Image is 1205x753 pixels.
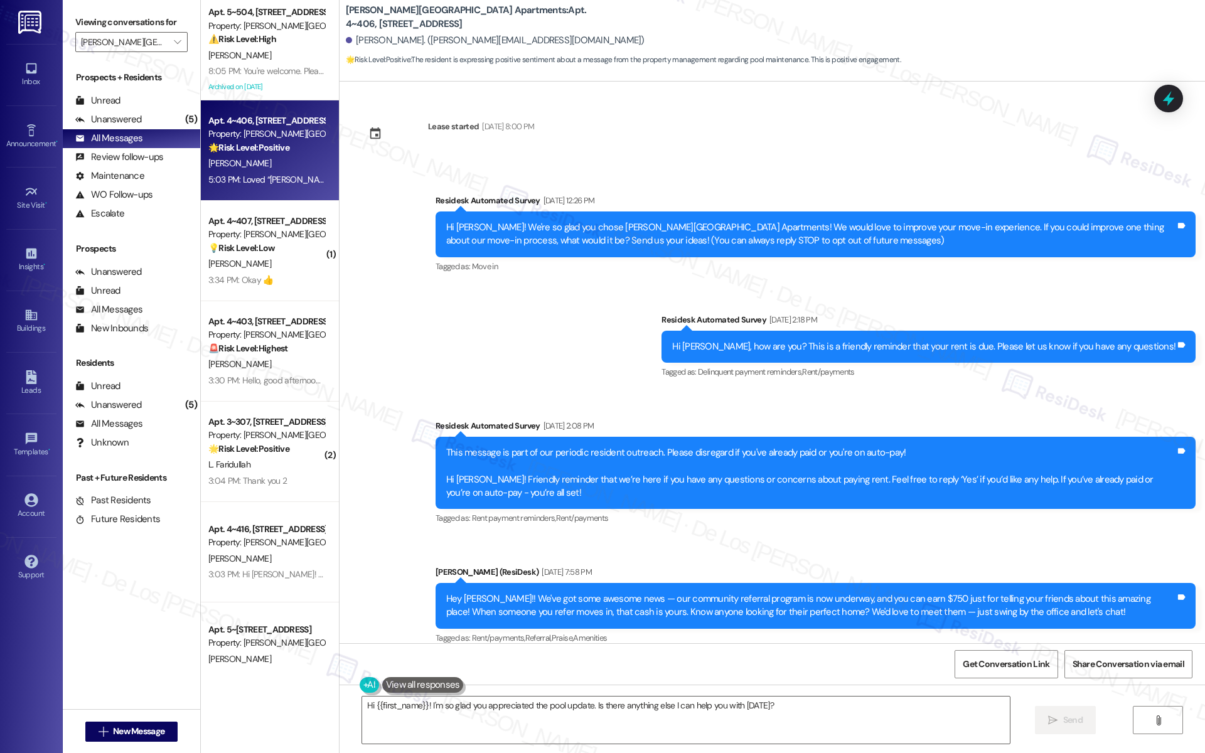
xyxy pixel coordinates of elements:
div: Unread [75,94,120,107]
a: Insights • [6,243,56,277]
div: Property: [PERSON_NAME][GEOGRAPHIC_DATA] Apartments [208,536,324,549]
div: Apt. 4~407, [STREET_ADDRESS] [208,215,324,228]
div: Unknown [75,436,129,449]
div: [PERSON_NAME]. ([PERSON_NAME][EMAIL_ADDRESS][DOMAIN_NAME]) [346,34,645,47]
div: All Messages [75,132,142,145]
a: Templates • [6,428,56,462]
input: All communities [81,32,168,52]
div: Property: [PERSON_NAME][GEOGRAPHIC_DATA] Apartments [208,328,324,341]
div: Unread [75,380,120,393]
b: [PERSON_NAME][GEOGRAPHIC_DATA] Apartments: Apt. 4~406, [STREET_ADDRESS] [346,4,597,31]
div: Residesk Automated Survey [661,313,1196,331]
span: Delinquent payment reminders , [698,366,802,377]
button: New Message [85,722,178,742]
span: Rent/payments , [472,633,525,643]
span: [PERSON_NAME] [208,258,271,269]
div: WO Follow-ups [75,188,153,201]
strong: 🌟 Risk Level: Positive [346,55,410,65]
div: Prospects [63,242,200,255]
span: New Message [113,725,164,738]
div: Hi [PERSON_NAME]! We're so glad you chose [PERSON_NAME][GEOGRAPHIC_DATA] Apartments! We would lov... [446,221,1176,248]
div: All Messages [75,303,142,316]
span: [PERSON_NAME] [208,358,271,370]
span: Get Conversation Link [963,658,1049,671]
div: Hey [PERSON_NAME]!! We've got some awesome news — our community referral program is now underway,... [446,592,1176,619]
div: Tagged as: [436,629,1196,647]
span: Rent/payments [556,513,609,523]
i:  [99,727,108,737]
span: [PERSON_NAME] [208,50,271,61]
div: Residents [63,356,200,370]
div: Residesk Automated Survey [436,194,1196,211]
div: Review follow-ups [75,151,163,164]
div: Unanswered [75,265,142,279]
div: [DATE] 8:00 PM [479,120,534,133]
div: Archived on [DATE] [207,79,326,95]
div: Property: [PERSON_NAME][GEOGRAPHIC_DATA] Apartments [208,228,324,241]
button: Get Conversation Link [955,650,1058,678]
div: Unanswered [75,398,142,412]
div: Apt. 5~[STREET_ADDRESS] [208,623,324,636]
div: Unread [75,284,120,297]
span: Rent/payments [802,366,855,377]
strong: 🌟 Risk Level: Positive [208,443,289,454]
a: Site Visit • [6,181,56,215]
div: This message is part of our periodic resident outreach. Please disregard if you've already paid o... [446,446,1176,500]
div: [PERSON_NAME] (ResiDesk) [436,565,1196,583]
a: Leads [6,366,56,400]
div: Apt. 5~504, [STREET_ADDRESS] [208,6,324,19]
div: Residesk Automated Survey [436,419,1196,437]
div: Apt. 4~416, [STREET_ADDRESS] [208,523,324,536]
strong: 🌟 Risk Level: Positive [208,142,289,153]
div: Escalate [75,207,124,220]
div: Tagged as: [436,509,1196,527]
div: Past + Future Residents [63,471,200,484]
span: • [43,260,45,269]
div: Property: [PERSON_NAME][GEOGRAPHIC_DATA] Apartments [208,127,324,141]
span: Send [1063,713,1083,727]
div: 3:34 PM: Okay 👍 [208,274,274,286]
div: Future Residents [75,513,160,526]
span: • [45,199,47,208]
div: [DATE] 7:58 PM [538,565,592,579]
div: Lease started [428,120,479,133]
span: Referral , [525,633,552,643]
div: Apt. 4~403, [STREET_ADDRESS] [208,315,324,328]
a: Inbox [6,58,56,92]
i:  [1154,715,1163,725]
div: Unanswered [75,113,142,126]
i:  [174,37,181,47]
div: Tagged as: [436,257,1196,275]
div: Prospects + Residents [63,71,200,84]
div: Tagged as: [661,363,1196,381]
div: 3:30 PM: Hello, good afternoon. Excuse me, I have a question. I had to travel to another state an... [208,375,1015,386]
div: (5) [182,395,200,415]
div: [DATE] 2:18 PM [766,313,817,326]
div: 3:04 PM: Thank you 2 [208,475,287,486]
button: Share Conversation via email [1064,650,1192,678]
div: [DATE] 2:08 PM [540,419,594,432]
div: Property: [PERSON_NAME][GEOGRAPHIC_DATA] Apartments [208,429,324,442]
span: : The resident is expressing positive sentiment about a message from the property management rega... [346,53,901,67]
span: Amenities [573,633,607,643]
span: Move in [472,261,498,272]
div: Maintenance [75,169,144,183]
textarea: Hi {{first_name}}! I'm so glad you appreciated the pool update. Is there anything else I can help... [362,697,1010,744]
div: (5) [182,110,200,129]
i:  [1048,715,1058,725]
span: Share Conversation via email [1073,658,1184,671]
span: [PERSON_NAME] [208,653,271,665]
button: Send [1035,706,1096,734]
a: Account [6,489,56,523]
div: Apt. 4~406, [STREET_ADDRESS] [208,114,324,127]
div: 8:05 PM: You're welcome. Please feel free to reach out if you have other concerns! [208,65,506,77]
span: L. Faridullah [208,459,250,470]
a: Support [6,551,56,585]
div: Past Residents [75,494,151,507]
a: Buildings [6,304,56,338]
strong: 🚨 Risk Level: Highest [208,343,288,354]
div: New Inbounds [75,322,148,335]
strong: ⚠️ Risk Level: High [208,33,276,45]
span: • [56,137,58,146]
span: [PERSON_NAME] [208,158,271,169]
